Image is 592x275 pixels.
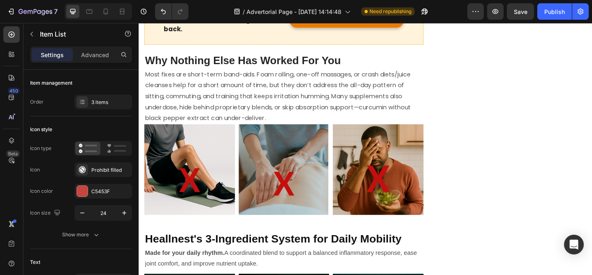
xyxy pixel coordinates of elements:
[91,188,130,195] div: C5453F
[139,23,592,275] iframe: To enrich screen reader interactions, please activate Accessibility in Grammarly extension settings
[30,98,44,106] div: Order
[8,88,20,94] div: 450
[54,7,58,16] p: 7
[211,110,310,209] img: Alt Image
[62,231,100,239] div: Show more
[30,126,52,133] div: Icon style
[155,3,188,20] div: Undo/Redo
[30,187,53,195] div: Icon color
[30,259,40,266] div: Text
[243,7,245,16] span: /
[30,79,72,87] div: Item management
[369,8,411,15] span: Need republishing
[40,29,110,39] p: Item List
[30,208,62,219] div: Icon size
[6,226,310,244] h2: Heallnest's 3-Ingredient System for Daily Mobility
[7,247,93,254] strong: Made for your daily rhythm.
[30,166,40,173] div: Icon
[246,7,341,16] span: Advertorial Page - [DATE] 14:14:48
[514,8,527,15] span: Save
[564,235,584,254] div: Open Intercom Messenger
[507,3,534,20] button: Save
[30,227,132,242] button: Show more
[6,150,20,157] div: Beta
[537,3,572,20] button: Publish
[30,145,51,152] div: Icon type
[91,99,130,106] div: 3 items
[41,51,64,59] p: Settings
[91,166,130,174] div: Prohibit filled
[81,51,109,59] p: Advanced
[7,245,309,268] p: A coordinated blend to support a balanced inflammatory response, ease joint comfort, and improve ...
[3,3,61,20] button: 7
[544,7,565,16] div: Publish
